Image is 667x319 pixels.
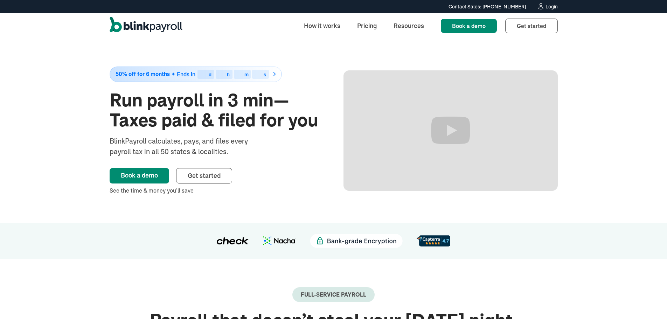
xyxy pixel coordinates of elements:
div: Contact Sales: [PHONE_NUMBER] [449,3,526,11]
img: d56c0860-961d-46a8-819e-eda1494028f8.svg [417,235,450,246]
span: Get started [517,22,546,29]
iframe: Run Payroll in 3 min with BlinkPayroll [343,70,558,191]
span: 50% off for 6 months [116,71,170,77]
div: Full-Service payroll [301,291,366,298]
a: Get started [505,19,558,33]
a: Resources [388,18,430,33]
a: 50% off for 6 monthsEnds indhms [110,67,324,82]
div: d [209,72,211,77]
a: Get started [176,168,232,183]
a: How it works [298,18,346,33]
span: Get started [188,172,221,180]
a: Pricing [352,18,382,33]
div: s [264,72,266,77]
a: Login [537,3,558,11]
span: Ends in [177,71,195,78]
div: BlinkPayroll calculates, pays, and files every payroll tax in all 50 states & localities. [110,136,266,157]
a: Book a demo [441,19,497,33]
span: Book a demo [452,22,486,29]
div: m [244,72,249,77]
div: See the time & money you’ll save [110,186,324,195]
a: Book a demo [110,168,169,183]
div: Login [546,4,558,9]
h1: Run payroll in 3 min—Taxes paid & filed for you [110,90,324,130]
div: h [227,72,230,77]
